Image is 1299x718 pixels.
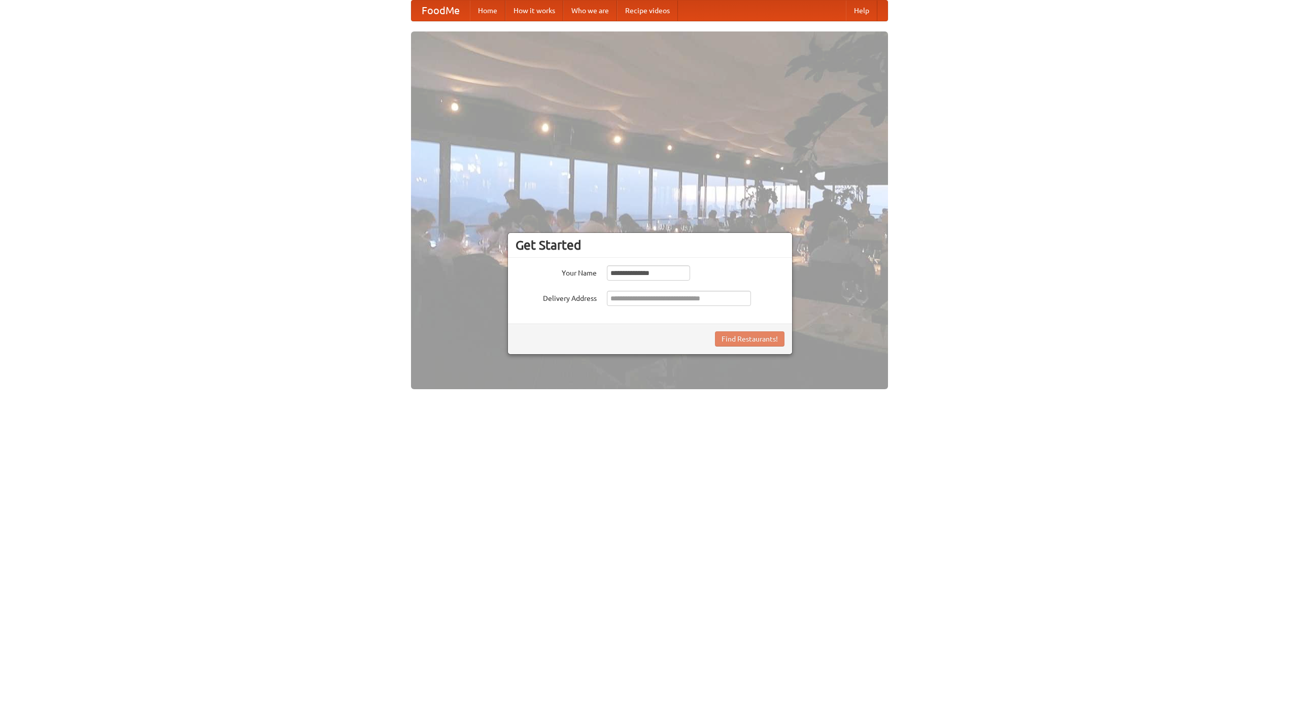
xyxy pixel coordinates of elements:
a: Recipe videos [617,1,678,21]
a: Who we are [563,1,617,21]
label: Delivery Address [516,291,597,303]
a: FoodMe [412,1,470,21]
h3: Get Started [516,237,784,253]
a: How it works [505,1,563,21]
a: Help [846,1,877,21]
button: Find Restaurants! [715,331,784,347]
label: Your Name [516,265,597,278]
a: Home [470,1,505,21]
